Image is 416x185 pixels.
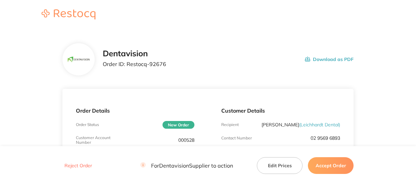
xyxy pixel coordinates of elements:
span: ( Leichhardt Dental ) [299,122,340,128]
span: New Order [163,121,194,129]
p: Order Details [76,108,195,114]
button: Download as PDF [305,49,354,70]
p: Order ID: Restocq- 92676 [103,61,166,67]
button: Reject Order [62,163,94,169]
p: Recipient [221,122,239,127]
p: Contact Number [221,136,252,140]
p: For Dentavision Supplier to action [140,163,233,169]
button: Edit Prices [257,157,303,174]
p: 000528 [178,137,194,143]
button: Accept Order [308,157,354,174]
a: Restocq logo [35,9,102,20]
img: Restocq logo [35,9,102,19]
p: Order Status [76,122,99,127]
p: Customer Details [221,108,340,114]
h2: Dentavision [103,49,166,58]
img: NTJ4cGpxaw [67,57,89,62]
p: [PERSON_NAME] [262,122,340,127]
p: Customer Account Number [76,135,115,145]
p: 02 9569 6893 [311,135,340,141]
